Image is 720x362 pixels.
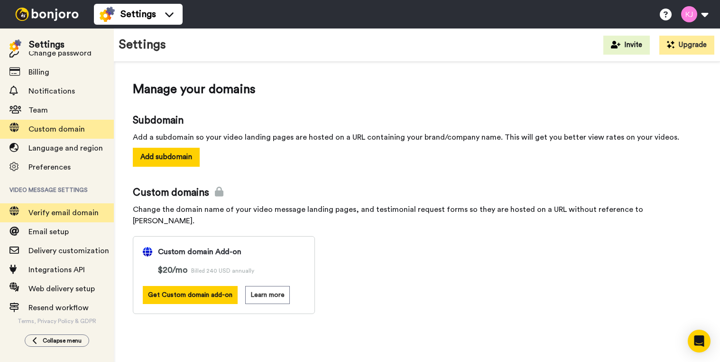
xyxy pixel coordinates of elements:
[143,286,238,304] button: Get Custom domain add-on
[245,286,290,304] button: Learn more
[29,38,65,51] div: Settings
[28,304,89,312] span: Resend workflow
[43,337,82,344] span: Collapse menu
[28,106,48,114] span: Team
[133,186,701,200] span: Custom domains
[158,263,305,276] h3: $20 /mo
[659,36,714,55] button: Upgrade
[28,68,49,76] span: Billing
[603,36,650,55] button: Invite
[28,49,92,57] span: Change password
[28,87,75,95] span: Notifications
[25,334,89,347] button: Collapse menu
[119,38,166,52] h1: Settings
[11,8,83,21] img: bj-logo-header-white.svg
[120,8,156,21] span: Settings
[28,144,103,152] span: Language and region
[28,163,71,171] span: Preferences
[28,266,85,274] span: Integrations API
[191,268,254,274] span: Billed 240 USD annually
[28,285,95,293] span: Web delivery setup
[133,114,701,128] span: Subdomain
[28,228,69,236] span: Email setup
[133,204,701,227] div: Change the domain name of your video message landing pages, and testimonial request forms so they...
[100,7,115,22] img: settings-colored.svg
[158,246,241,257] h4: Custom domain Add-on
[28,247,109,255] span: Delivery customization
[133,148,200,166] button: Add subdomain
[133,132,701,143] div: Add a subdomain so your video landing pages are hosted on a URL containing your brand/company nam...
[9,39,21,51] img: settings-colored.svg
[143,247,152,257] img: custom-domain.svg
[133,81,701,98] span: Manage your domains
[28,209,99,217] span: Verify email domain
[688,330,711,352] div: Open Intercom Messenger
[28,125,85,133] span: Custom domain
